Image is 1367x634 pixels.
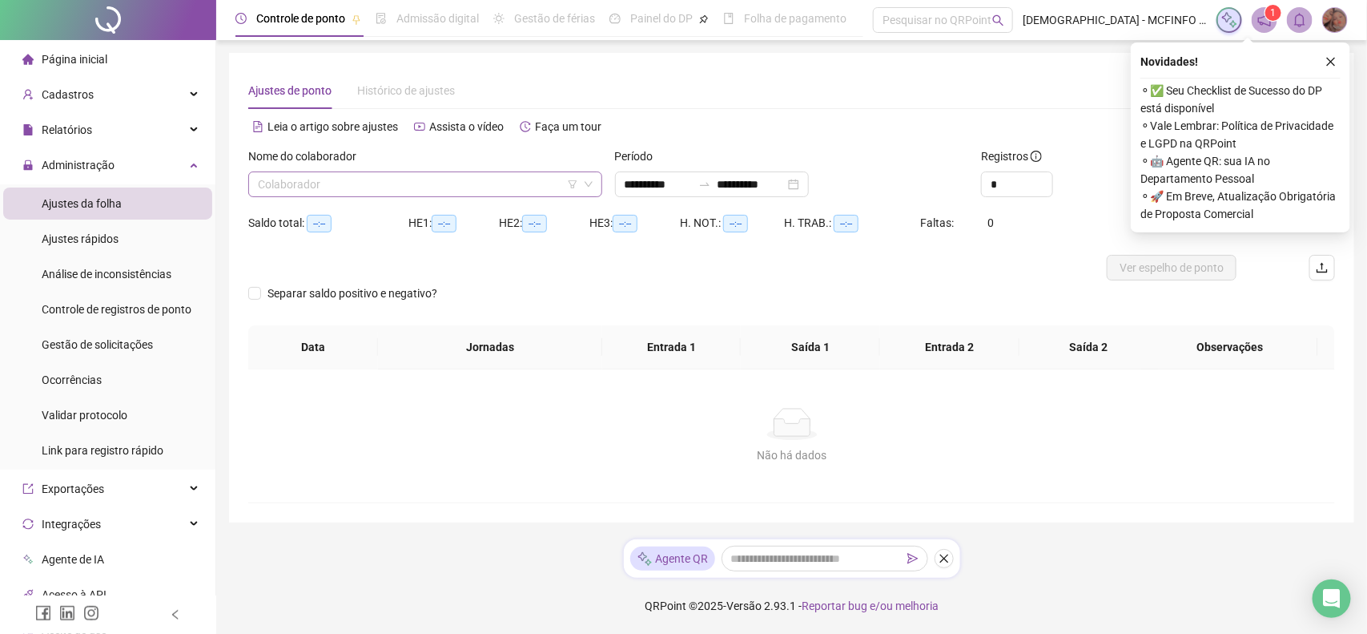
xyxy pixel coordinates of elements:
[42,409,127,422] span: Validar protocolo
[248,325,378,369] th: Data
[613,215,637,232] span: --:--
[248,214,408,232] div: Saldo total:
[376,13,387,24] span: file-done
[22,54,34,65] span: home
[802,600,939,612] span: Reportar bug e/ou melhoria
[1257,13,1272,27] span: notification
[584,180,593,189] span: down
[568,180,577,189] span: filter
[1140,117,1341,152] span: ⚬ Vale Lembrar: Política de Privacidade e LGPD na QRPoint
[1316,261,1329,274] span: upload
[42,444,163,457] span: Link para registro rápido
[1293,13,1307,27] span: bell
[1140,152,1341,188] span: ⚬ 🤖 Agente QR: sua IA no Departamento Pessoal
[514,12,595,25] span: Gestão de férias
[357,84,455,97] span: Histórico de ajustes
[834,215,858,232] span: --:--
[378,325,602,369] th: Jornadas
[1140,188,1341,223] span: ⚬ 🚀 Em Breve, Atualização Obrigatória de Proposta Comercial
[256,12,345,25] span: Controle de ponto
[637,551,653,567] img: sparkle-icon.fc2bf0ac1784a2077858766a79e2daf3.svg
[698,178,711,191] span: to
[1140,53,1198,71] span: Novidades !
[42,374,102,386] span: Ocorrências
[252,121,263,132] span: file-text
[1325,56,1337,67] span: close
[42,338,153,351] span: Gestão de solicitações
[248,84,332,97] span: Ajustes de ponto
[907,553,919,564] span: send
[408,214,499,232] div: HE 1:
[42,88,94,101] span: Cadastros
[83,605,99,621] span: instagram
[22,124,34,135] span: file
[35,605,51,621] span: facebook
[726,600,762,612] span: Versão
[493,13,505,24] span: sun
[396,12,479,25] span: Admissão digital
[59,605,75,621] span: linkedin
[1271,7,1277,18] span: 1
[741,325,880,369] th: Saída 1
[42,159,115,172] span: Administração
[42,197,122,210] span: Ajustes da folha
[981,147,1042,165] span: Registros
[699,14,709,24] span: pushpin
[784,214,920,232] div: H. TRAB.:
[992,14,1004,26] span: search
[267,446,1317,464] div: Não há dados
[535,120,601,133] span: Faça um tour
[42,483,104,495] span: Exportações
[22,89,34,100] span: user-add
[42,588,107,601] span: Acesso à API
[520,121,531,132] span: history
[698,178,711,191] span: swap-right
[1031,151,1042,162] span: info-circle
[414,121,425,132] span: youtube
[22,483,34,495] span: export
[42,303,191,316] span: Controle de registros de ponto
[42,232,119,245] span: Ajustes rápidos
[22,589,34,600] span: api
[630,12,693,25] span: Painel do DP
[1019,325,1159,369] th: Saída 2
[1323,8,1347,32] img: 73296
[1313,579,1351,618] div: Open Intercom Messenger
[615,147,664,165] label: Período
[170,609,181,620] span: left
[307,215,332,232] span: --:--
[522,215,547,232] span: --:--
[42,268,171,281] span: Análise de inconsistências
[602,325,742,369] th: Entrada 1
[267,120,398,133] span: Leia o artigo sobre ajustes
[723,13,734,24] span: book
[1107,255,1236,281] button: Ver espelho de ponto
[432,215,456,232] span: --:--
[589,214,680,232] div: HE 3:
[42,53,107,66] span: Página inicial
[22,519,34,530] span: sync
[744,12,846,25] span: Folha de pagamento
[352,14,361,24] span: pushpin
[429,120,504,133] span: Assista o vídeo
[939,553,950,564] span: close
[216,578,1367,634] footer: QRPoint © 2025 - 2.93.1 -
[1141,325,1318,369] th: Observações
[499,214,589,232] div: HE 2:
[920,216,956,229] span: Faltas:
[723,215,748,232] span: --:--
[42,123,92,136] span: Relatórios
[42,553,104,566] span: Agente de IA
[42,518,101,531] span: Integrações
[1154,338,1305,356] span: Observações
[235,13,247,24] span: clock-circle
[630,547,715,571] div: Agente QR
[261,285,444,302] span: Separar saldo positivo e negativo?
[680,214,784,232] div: H. NOT.:
[1140,82,1341,117] span: ⚬ ✅ Seu Checklist de Sucesso do DP está disponível
[1265,5,1281,21] sup: 1
[1220,11,1238,29] img: sparkle-icon.fc2bf0ac1784a2077858766a79e2daf3.svg
[22,160,34,171] span: lock
[988,216,995,229] span: 0
[880,325,1019,369] th: Entrada 2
